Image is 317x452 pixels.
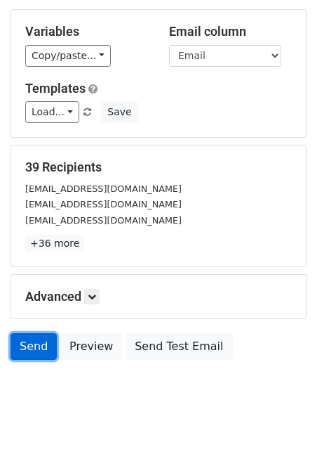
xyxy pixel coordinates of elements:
[11,333,57,360] a: Send
[25,81,86,96] a: Templates
[25,199,182,209] small: [EMAIL_ADDRESS][DOMAIN_NAME]
[25,235,84,252] a: +36 more
[25,215,182,226] small: [EMAIL_ADDRESS][DOMAIN_NAME]
[247,385,317,452] iframe: Chat Widget
[25,160,292,175] h5: 39 Recipients
[169,24,292,39] h5: Email column
[101,101,137,123] button: Save
[25,101,79,123] a: Load...
[25,24,148,39] h5: Variables
[126,333,232,360] a: Send Test Email
[25,45,111,67] a: Copy/paste...
[25,289,292,304] h5: Advanced
[25,183,182,194] small: [EMAIL_ADDRESS][DOMAIN_NAME]
[60,333,122,360] a: Preview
